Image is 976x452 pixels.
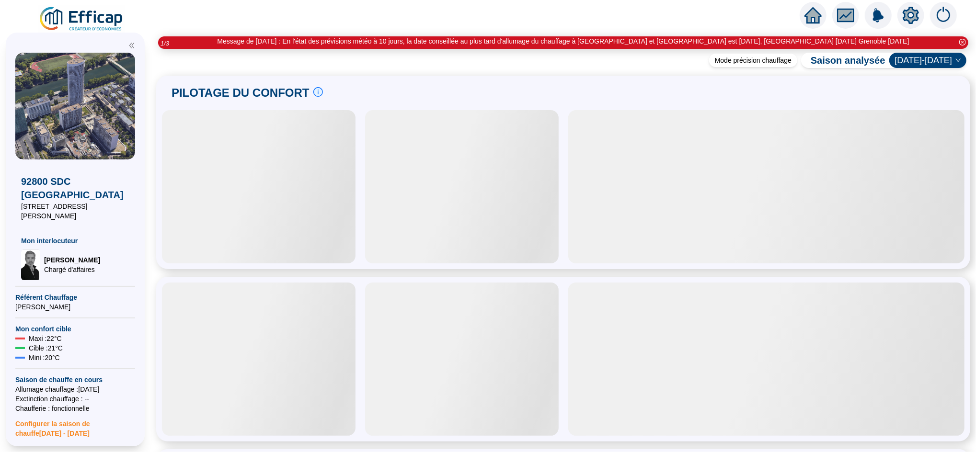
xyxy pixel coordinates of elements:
[804,7,822,24] span: home
[15,375,135,384] span: Saison de chauffe en cours
[161,40,169,47] i: 1 / 3
[21,249,40,280] img: Chargé d'affaires
[128,42,135,49] span: double-left
[44,255,100,265] span: [PERSON_NAME]
[38,6,125,33] img: efficap energie logo
[902,7,919,24] span: setting
[15,293,135,302] span: Référent Chauffage
[801,54,885,67] span: Saison analysée
[172,85,310,101] span: PILOTAGE DU CONFORT
[959,39,966,45] span: close-circle
[837,7,854,24] span: fund
[15,302,135,312] span: [PERSON_NAME]
[44,265,100,274] span: Chargé d'affaires
[15,324,135,334] span: Mon confort cible
[15,404,135,413] span: Chaufferie : fonctionnelle
[21,175,129,202] span: 92800 SDC [GEOGRAPHIC_DATA]
[930,2,957,29] img: alerts
[895,53,961,68] span: 2024-2025
[29,343,63,353] span: Cible : 21 °C
[217,36,909,46] div: Message de [DATE] : En l'état des prévisions météo à 10 jours, la date conseillée au plus tard d'...
[955,57,961,63] span: down
[313,87,323,97] span: info-circle
[29,334,62,343] span: Maxi : 22 °C
[21,236,129,246] span: Mon interlocuteur
[21,202,129,221] span: [STREET_ADDRESS][PERSON_NAME]
[15,413,135,438] span: Configurer la saison de chauffe [DATE] - [DATE]
[709,54,797,67] div: Mode précision chauffage
[29,353,60,362] span: Mini : 20 °C
[865,2,892,29] img: alerts
[15,384,135,394] span: Allumage chauffage : [DATE]
[15,394,135,404] span: Exctinction chauffage : --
